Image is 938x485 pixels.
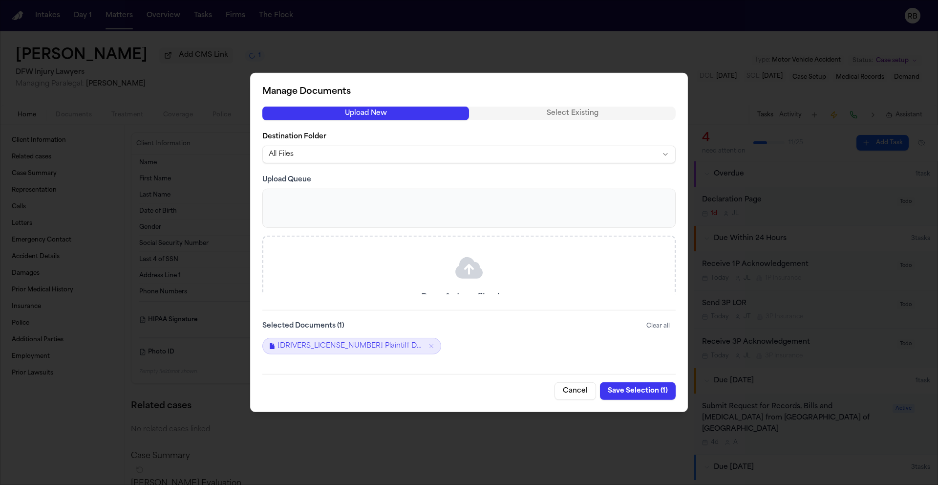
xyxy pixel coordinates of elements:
button: Remove 251000095 Plaintiff Driver_s License Aguillon, Juan M. Ortiz, Daniel 10-08-2025.jpg [428,343,435,350]
button: Save Selection (1) [600,382,676,400]
button: Clear all [640,318,676,334]
button: Select Existing [469,107,676,120]
button: Upload New [262,107,469,120]
h3: Upload Queue [262,175,676,185]
button: Cancel [554,382,596,400]
p: Drag & drop files here [421,291,517,305]
label: Destination Folder [262,132,676,142]
label: Selected Documents ( 1 ) [262,321,344,331]
span: [DRIVERS_LICENSE_NUMBER] Plaintiff Driver_s License [PERSON_NAME] [PERSON_NAME], [PERSON_NAME] [D... [277,341,424,351]
h2: Manage Documents [262,85,676,99]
